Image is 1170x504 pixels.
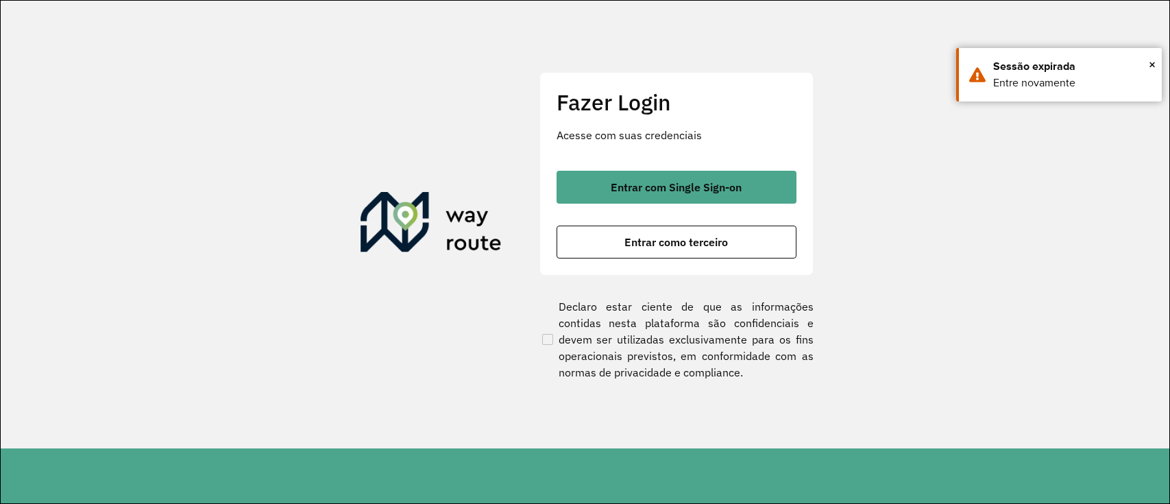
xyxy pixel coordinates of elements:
[557,127,796,143] p: Acesse com suas credenciais
[1149,54,1156,75] button: Close
[993,58,1151,75] div: Sessão expirada
[557,226,796,259] button: button
[611,182,742,193] span: Entrar com Single Sign-on
[539,298,814,381] label: Declaro estar ciente de que as informações contidas nesta plataforma são confidenciais e devem se...
[993,75,1151,91] div: Entre novamente
[557,89,796,115] h2: Fazer Login
[557,171,796,204] button: button
[361,192,502,258] img: Roteirizador AmbevTech
[624,237,728,248] span: Entrar como terceiro
[1149,54,1156,75] span: ×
